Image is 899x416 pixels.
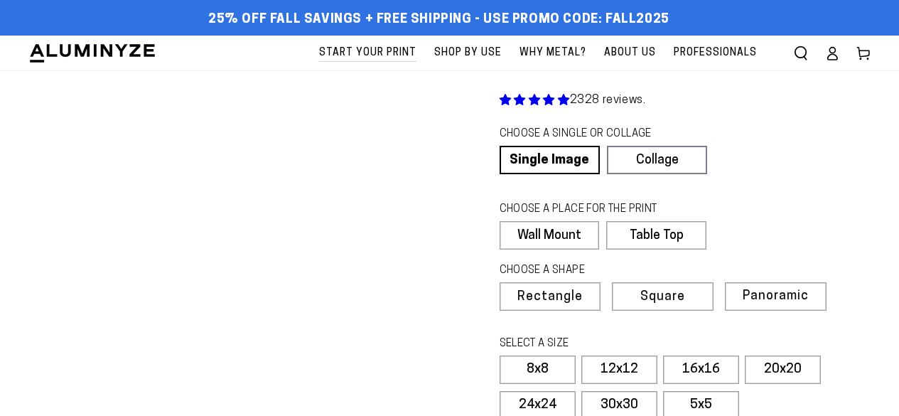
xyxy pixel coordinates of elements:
legend: CHOOSE A SHAPE [500,263,696,279]
span: Square [640,291,685,304]
label: 12x12 [581,356,657,384]
label: 20x20 [745,356,821,384]
span: About Us [604,44,656,62]
span: Professionals [674,44,757,62]
span: 25% off FALL Savings + Free Shipping - Use Promo Code: FALL2025 [208,12,669,28]
span: Why Metal? [520,44,586,62]
label: Table Top [606,221,706,250]
legend: CHOOSE A PLACE FOR THE PRINT [500,202,694,218]
a: Start Your Print [312,36,424,70]
label: 8x8 [500,356,576,384]
summary: Search our site [785,38,817,69]
a: Single Image [500,146,600,174]
span: Start Your Print [319,44,416,62]
label: 16x16 [663,356,739,384]
legend: CHOOSE A SINGLE OR COLLAGE [500,127,694,142]
label: Wall Mount [500,221,600,250]
span: Rectangle [517,291,583,304]
a: Shop By Use [427,36,509,70]
a: Why Metal? [512,36,593,70]
a: About Us [597,36,663,70]
legend: SELECT A SIZE [500,336,717,352]
a: Professionals [667,36,764,70]
span: Panoramic [743,289,809,303]
span: Shop By Use [434,44,502,62]
a: Collage [607,146,707,174]
img: Aluminyze [28,43,156,64]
